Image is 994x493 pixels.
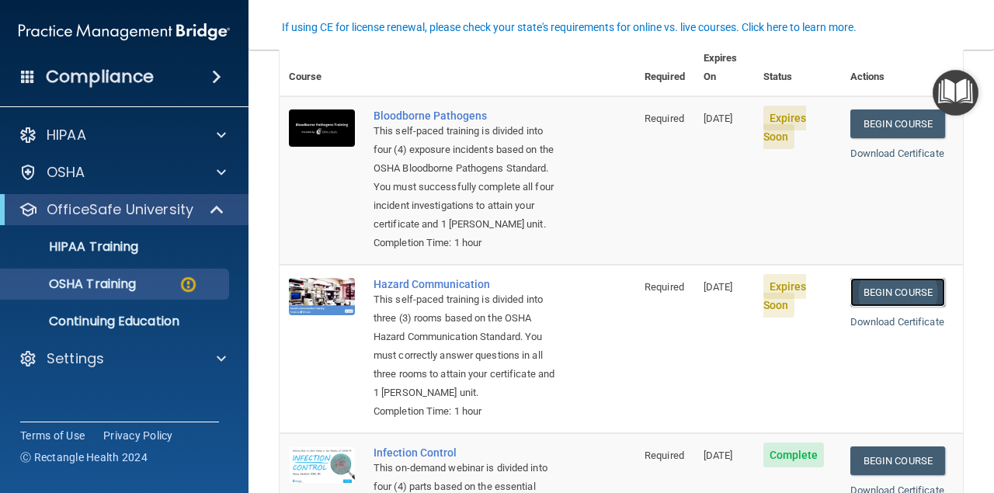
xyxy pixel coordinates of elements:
p: HIPAA Training [10,239,138,255]
a: Bloodborne Pathogens [374,109,558,122]
div: Completion Time: 1 hour [374,234,558,252]
a: Settings [19,349,226,368]
span: Expires Soon [763,274,807,318]
div: This self-paced training is divided into three (3) rooms based on the OSHA Hazard Communication S... [374,290,558,402]
a: HIPAA [19,126,226,144]
button: Open Resource Center [933,70,978,116]
button: If using CE for license renewal, please check your state's requirements for online vs. live cours... [280,19,859,35]
p: HIPAA [47,126,86,144]
span: Required [645,113,684,124]
a: OSHA [19,163,226,182]
div: Completion Time: 1 hour [374,402,558,421]
a: Infection Control [374,446,558,459]
p: Settings [47,349,104,368]
a: Download Certificate [850,148,944,159]
h4: Compliance [46,66,154,88]
span: Complete [763,443,825,467]
p: OSHA [47,163,85,182]
span: Ⓒ Rectangle Health 2024 [20,450,148,465]
div: This self-paced training is divided into four (4) exposure incidents based on the OSHA Bloodborne... [374,122,558,234]
span: [DATE] [704,113,733,124]
p: OSHA Training [10,276,136,292]
span: Required [645,450,684,461]
a: Begin Course [850,278,945,307]
img: warning-circle.0cc9ac19.png [179,275,198,294]
th: Course [280,40,364,96]
a: Begin Course [850,446,945,475]
th: Status [754,40,841,96]
span: [DATE] [704,281,733,293]
span: Required [645,281,684,293]
th: Required [635,40,694,96]
th: Actions [841,40,963,96]
a: Terms of Use [20,428,85,443]
p: OfficeSafe University [47,200,193,219]
a: Privacy Policy [103,428,173,443]
th: Expires On [694,40,754,96]
a: Hazard Communication [374,278,558,290]
div: If using CE for license renewal, please check your state's requirements for online vs. live cours... [282,22,857,33]
a: Begin Course [850,109,945,138]
span: Expires Soon [763,106,807,149]
a: Download Certificate [850,316,944,328]
p: Continuing Education [10,314,222,329]
a: OfficeSafe University [19,200,225,219]
span: [DATE] [704,450,733,461]
img: PMB logo [19,16,230,47]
